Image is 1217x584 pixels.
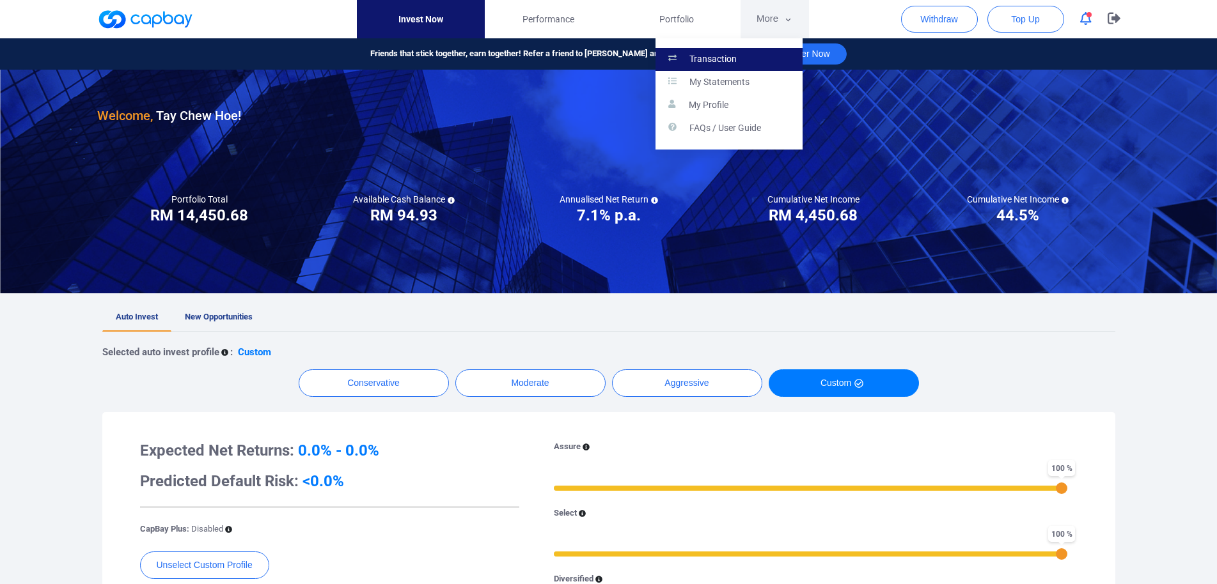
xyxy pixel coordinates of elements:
a: My Statements [656,71,803,94]
p: FAQs / User Guide [689,123,761,134]
p: My Profile [689,100,728,111]
p: My Statements [689,77,750,88]
a: Transaction [656,48,803,71]
p: Transaction [689,54,737,65]
a: My Profile [656,94,803,117]
a: FAQs / User Guide [656,117,803,140]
